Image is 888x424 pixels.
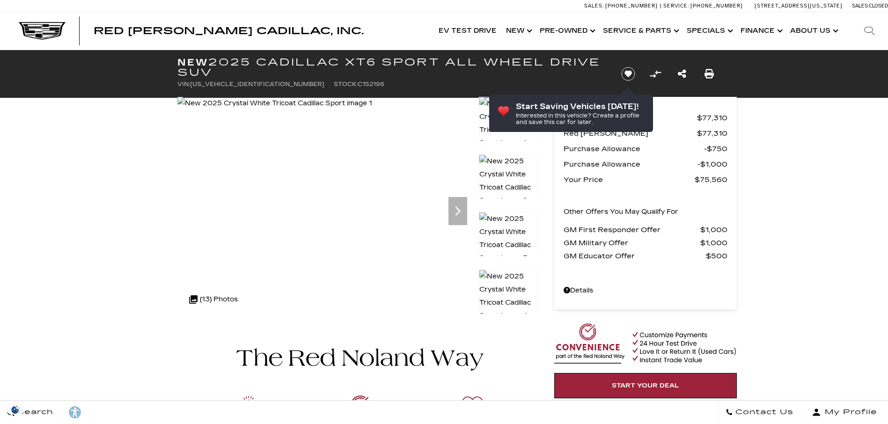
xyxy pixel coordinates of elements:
img: New 2025 Crystal White Tricoat Cadillac Sport image 2 [479,154,538,208]
a: Finance [736,12,785,50]
a: Red [PERSON_NAME] Cadillac, Inc. [94,26,364,36]
a: [STREET_ADDRESS][US_STATE] [755,3,843,9]
a: Service: [PHONE_NUMBER] [660,3,745,8]
a: GM Educator Offer $500 [564,249,727,263]
p: Other Offers You May Qualify For [564,205,678,219]
span: Purchase Allowance [564,158,697,171]
span: Sales: [852,3,869,9]
img: New 2025 Crystal White Tricoat Cadillac Sport image 3 [479,212,538,265]
h1: 2025 Cadillac XT6 Sport All Wheel Drive SUV [177,57,606,78]
span: [PHONE_NUMBER] [605,3,658,9]
span: [US_VEHICLE_IDENTIFICATION_NUMBER] [190,81,324,88]
button: Compare Vehicle [648,67,662,81]
span: Closed [869,3,888,9]
span: $1,000 [697,158,727,171]
span: Contact Us [733,406,793,419]
a: About Us [785,12,841,50]
span: My Profile [821,406,877,419]
img: Cadillac Dark Logo with Cadillac White Text [19,22,66,40]
span: MSRP [564,111,697,124]
a: New [501,12,535,50]
button: Open user profile menu [801,401,888,424]
img: New 2025 Crystal White Tricoat Cadillac Sport image 1 [479,97,538,150]
a: Share this New 2025 Cadillac XT6 Sport All Wheel Drive SUV [678,67,686,80]
a: GM Military Offer $1,000 [564,236,727,249]
span: GM Military Offer [564,236,700,249]
span: Service: [663,3,689,9]
strong: New [177,57,208,68]
a: Details [564,284,727,297]
a: MSRP $77,310 [564,111,727,124]
span: $77,310 [697,127,727,140]
a: Your Price $75,560 [564,173,727,186]
img: Opt-Out Icon [5,405,26,415]
a: GM First Responder Offer $1,000 [564,223,727,236]
span: C152196 [358,81,384,88]
a: Pre-Owned [535,12,598,50]
span: Red [PERSON_NAME] [564,127,697,140]
span: $500 [706,249,727,263]
span: Start Your Deal [612,382,679,389]
span: Sales: [584,3,604,9]
span: VIN: [177,81,190,88]
a: Start Your Deal [554,373,737,398]
span: $1,000 [700,236,727,249]
img: New 2025 Crystal White Tricoat Cadillac Sport image 1 [177,97,372,110]
span: $77,310 [697,111,727,124]
span: GM Educator Offer [564,249,706,263]
a: Specials [682,12,736,50]
a: Service & Parts [598,12,682,50]
span: Purchase Allowance [564,142,704,155]
a: Print this New 2025 Cadillac XT6 Sport All Wheel Drive SUV [705,67,714,80]
div: (13) Photos [184,288,242,311]
span: [PHONE_NUMBER] [690,3,743,9]
img: New 2025 Crystal White Tricoat Cadillac Sport image 4 [479,270,538,323]
span: $750 [704,142,727,155]
span: GM First Responder Offer [564,223,700,236]
a: Purchase Allowance $750 [564,142,727,155]
span: $1,000 [700,223,727,236]
span: Stock: [334,81,358,88]
a: Red [PERSON_NAME] $77,310 [564,127,727,140]
span: Your Price [564,173,695,186]
span: Red [PERSON_NAME] Cadillac, Inc. [94,25,364,37]
button: Save vehicle [618,66,638,81]
a: Contact Us [718,401,801,424]
a: Sales: [PHONE_NUMBER] [584,3,660,8]
span: $75,560 [695,173,727,186]
a: EV Test Drive [434,12,501,50]
span: Search [15,406,53,419]
div: Next [448,197,467,225]
a: Purchase Allowance $1,000 [564,158,727,171]
section: Click to Open Cookie Consent Modal [5,405,26,415]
